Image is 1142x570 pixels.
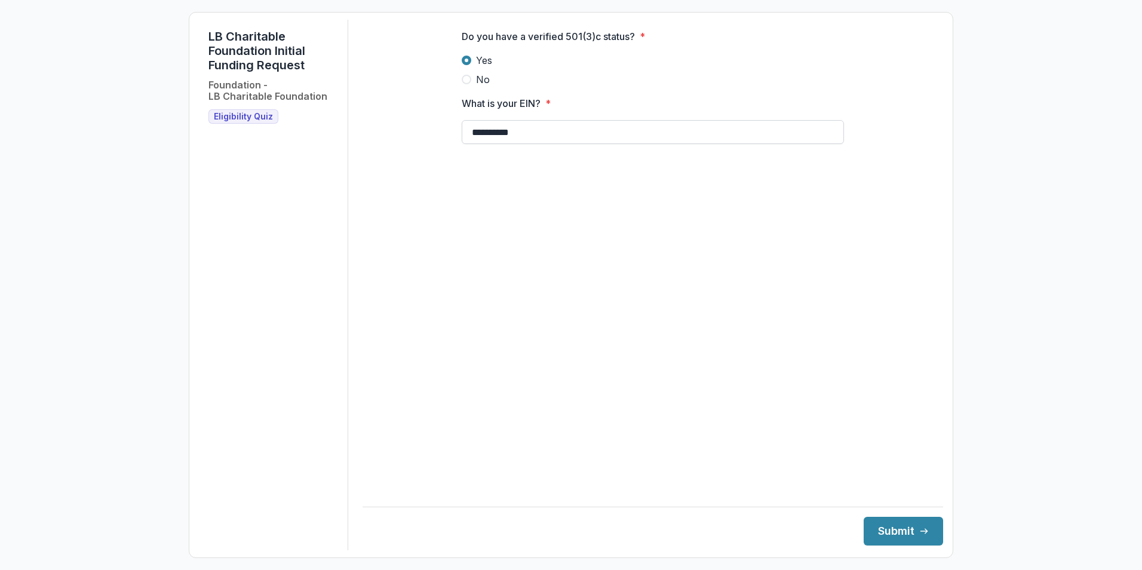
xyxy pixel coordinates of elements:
[476,53,492,68] span: Yes
[462,29,635,44] p: Do you have a verified 501(3)c status?
[214,112,273,122] span: Eligibility Quiz
[476,72,490,87] span: No
[864,517,943,546] button: Submit
[208,79,327,102] h2: Foundation - LB Charitable Foundation
[208,29,338,72] h1: LB Charitable Foundation Initial Funding Request
[462,96,541,111] p: What is your EIN?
